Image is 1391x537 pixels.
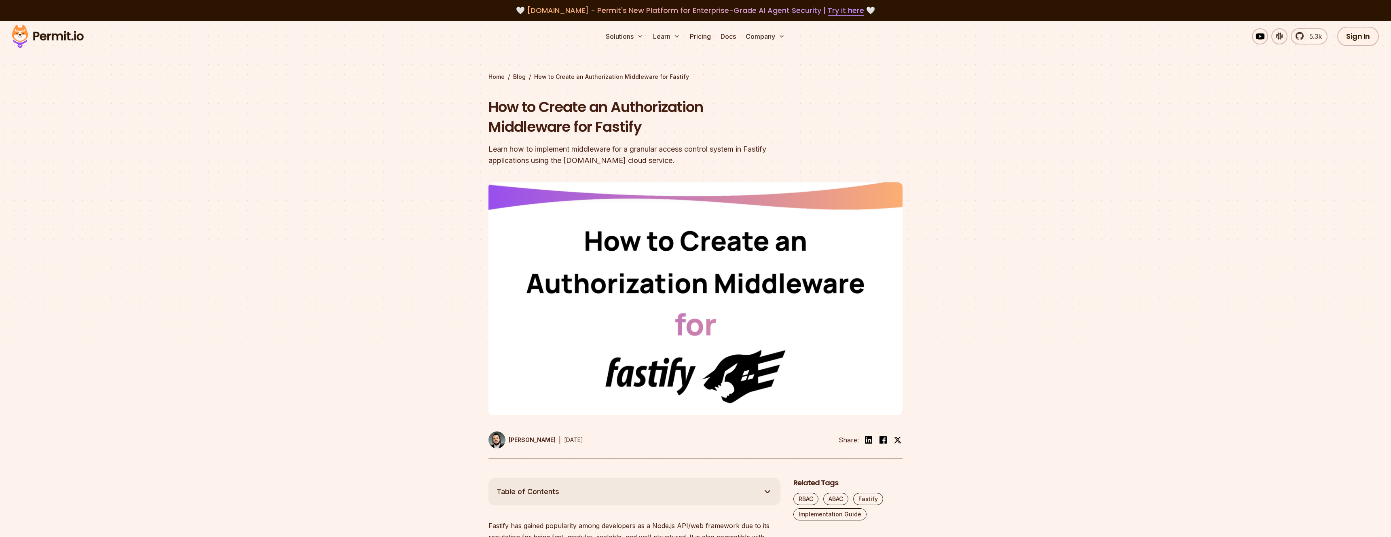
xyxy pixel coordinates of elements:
div: | [559,435,561,445]
span: [DOMAIN_NAME] - Permit's New Platform for Enterprise-Grade AI Agent Security | [527,5,864,15]
time: [DATE] [564,436,583,443]
a: Blog [513,73,526,81]
button: Learn [650,28,683,44]
a: RBAC [793,493,818,505]
a: Try it here [828,5,864,16]
div: Learn how to implement middleware for a granular access control system in Fastify applications us... [488,144,799,166]
a: Implementation Guide [793,508,867,520]
h2: Related Tags [793,478,903,488]
h1: How to Create an Authorization Middleware for Fastify [488,97,799,137]
a: Docs [717,28,739,44]
div: 🤍 🤍 [19,5,1372,16]
img: Gabriel L. Manor [488,431,505,448]
a: Fastify [853,493,883,505]
p: [PERSON_NAME] [509,436,556,444]
img: How to Create an Authorization Middleware for Fastify [488,182,903,415]
img: linkedin [864,435,873,445]
a: Pricing [687,28,714,44]
a: [PERSON_NAME] [488,431,556,448]
li: Share: [839,435,859,445]
span: 5.3k [1304,32,1322,41]
span: Table of Contents [497,486,559,497]
a: ABAC [823,493,848,505]
button: Solutions [602,28,647,44]
a: 5.3k [1291,28,1328,44]
button: Table of Contents [488,478,780,505]
button: Company [742,28,788,44]
img: facebook [878,435,888,445]
img: Permit logo [8,23,87,50]
a: Home [488,73,505,81]
img: twitter [894,436,902,444]
div: / / [488,73,903,81]
a: Sign In [1337,27,1379,46]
